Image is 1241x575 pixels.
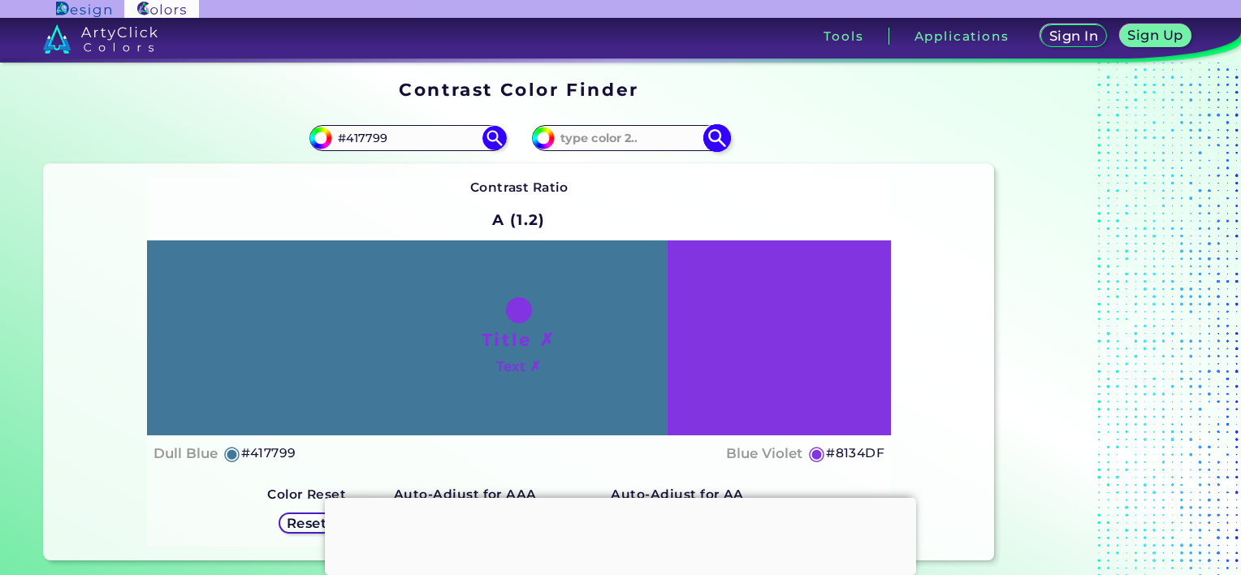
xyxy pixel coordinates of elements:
[726,442,802,465] h4: Blue Violet
[485,201,552,237] h2: A (1.2)
[1001,74,1204,567] iframe: Advertisement
[332,127,483,149] input: type color 1..
[267,486,346,502] strong: Color Reset
[223,443,241,463] h5: ◉
[824,30,863,42] h3: Tools
[826,443,884,464] h5: #8134DF
[482,327,556,352] h1: Title ✗
[611,486,743,502] strong: Auto-Adjust for AA
[288,517,325,529] h5: Reset
[482,126,507,150] img: icon search
[703,123,731,152] img: icon search
[555,127,706,149] input: type color 2..
[399,77,638,102] h1: Contrast Color Finder
[1044,26,1104,46] a: Sign In
[808,443,826,463] h5: ◉
[325,498,916,571] iframe: Advertisement
[56,2,110,17] img: ArtyClick Design logo
[43,24,158,54] img: logo_artyclick_colors_white.svg
[154,442,218,465] h4: Dull Blue
[1131,29,1181,41] h5: Sign Up
[394,486,537,502] strong: Auto-Adjust for AAA
[241,443,296,464] h5: #417799
[470,179,569,195] strong: Contrast Ratio
[915,30,1010,42] h3: Applications
[1123,26,1187,46] a: Sign Up
[1052,30,1096,42] h5: Sign In
[496,355,541,378] h4: Text ✗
